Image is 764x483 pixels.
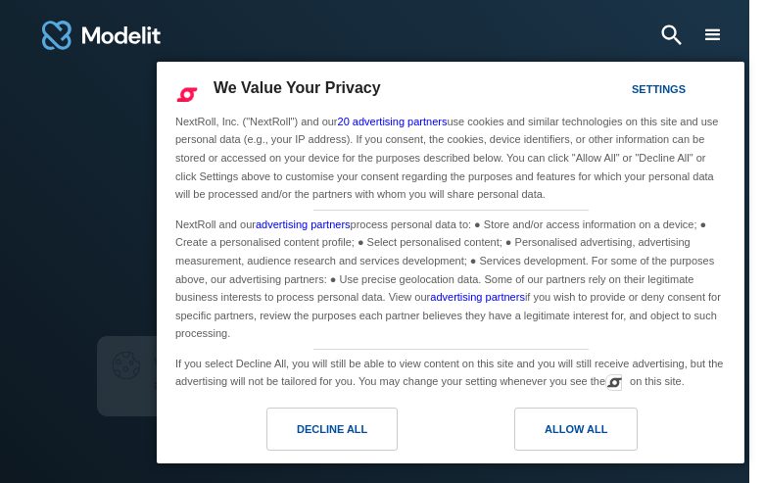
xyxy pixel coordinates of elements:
div: NextRoll and our process personal data to: ● Store and/or access information on a device; ● Creat... [171,211,730,345]
img: modelit logo [39,12,164,59]
a: Allow All [451,408,733,460]
a: home [39,12,164,59]
a: Settings [597,73,645,110]
span: We Value Your Privacy [214,79,381,96]
a: 20 advertising partners [338,116,448,127]
div: Allow All [545,418,607,440]
div: menu [701,24,725,47]
div: NextRoll, Inc. ("NextRoll") and our use cookies and similar technologies on this site and use per... [171,111,730,206]
a: advertising partners [430,291,525,303]
a: Decline All [168,408,451,460]
p: We use to provide you the best user experience and for performance analytics. [154,352,516,395]
div: If you select Decline All, you will still be able to view content on this site and you will still... [171,350,730,393]
div: Decline All [297,418,367,440]
div: Settings [632,78,686,100]
a: advertising partners [256,218,351,230]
